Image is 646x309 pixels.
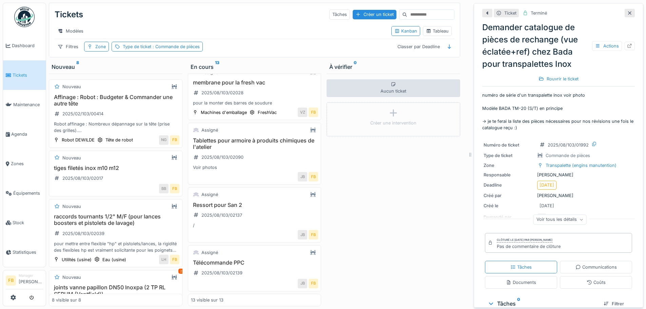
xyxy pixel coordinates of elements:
[52,63,180,71] div: Nouveau
[484,192,633,199] div: [PERSON_NAME]
[201,109,247,116] div: Machines d'emballage
[484,142,534,148] div: Numéro de ticket
[11,160,43,167] span: Zones
[309,108,318,117] div: FB
[587,279,606,286] div: Coûts
[62,274,81,281] div: Nouveau
[506,279,536,286] div: Documents
[510,264,532,270] div: Tâches
[482,92,635,131] p: numéro de série d'un transpalette inox voir photo Modèle BADA TM-20 (S/T) en principe -> je te fe...
[298,230,307,239] div: JB
[298,172,307,181] div: JB
[201,270,242,276] div: 2025/08/103/02139
[62,83,81,90] div: Nouveau
[533,215,587,225] div: Voir tous les détails
[159,135,169,145] div: NG
[62,203,81,210] div: Nouveau
[178,269,184,274] div: 2
[601,299,627,308] div: Filtrer
[394,28,417,34] div: Kanban
[11,131,43,137] span: Agenda
[484,172,534,178] div: Responsable
[13,219,43,226] span: Stock
[531,10,547,16] div: Terminé
[497,238,552,243] div: Clôturé le [DATE] par [PERSON_NAME]
[191,259,318,266] h3: Télécommande PPC
[62,175,103,181] div: 2025/08/103/02017
[159,255,169,264] div: LH
[536,74,581,83] div: Rouvrir le ticket
[484,182,534,188] div: Deadline
[298,108,307,117] div: VZ
[575,264,617,270] div: Communications
[191,202,318,208] h3: Ressort pour San 2
[546,152,590,159] div: Commande de pièces
[3,178,46,208] a: Équipements
[62,256,92,263] div: Utilités (usine)
[52,297,81,303] div: 8 visible sur 8
[52,165,179,171] h3: tiges filetés inox m10 m12
[309,230,318,239] div: FB
[191,164,318,171] div: Voir photos
[482,21,635,70] div: Demander catalogue de pièces de rechange (vue éclatée+ref) chez Bada pour transpalettes Inox
[95,43,106,50] div: Zone
[504,10,516,16] div: Ticket
[191,222,318,229] div: /
[12,42,43,49] span: Dashboard
[329,63,457,71] div: À vérifier
[327,79,460,97] div: Aucun ticket
[62,111,103,117] div: 2025/02/103/00414
[201,212,242,218] div: 2025/08/103/02137
[201,90,243,96] div: 2025/08/103/02028
[201,191,218,198] div: Assigné
[3,149,46,178] a: Zones
[540,182,554,188] div: [DATE]
[592,41,622,51] div: Actions
[517,300,520,308] sup: 0
[55,6,83,23] div: Tickets
[309,279,318,288] div: FB
[170,135,179,145] div: FB
[52,240,179,253] div: pour mettre entre flexible "hp" et pistolets/lances, la rigidité des flexibles hp est vraiment so...
[546,162,616,169] div: Transpalette (engins manutention)
[3,31,46,60] a: Dashboard
[3,119,46,149] a: Agenda
[329,9,350,19] div: Tâches
[3,60,46,90] a: Tickets
[123,43,200,50] div: Type de ticket
[52,121,179,134] div: Robot affinage : Nombreux dépannage sur la tête (prise des grilles). Les techniciens n'ont pas tj...
[3,237,46,267] a: Statistiques
[540,202,554,209] div: [DATE]
[258,109,277,116] div: FreshVac
[191,297,223,303] div: 13 visible sur 13
[55,42,81,52] div: Filtres
[215,63,219,71] sup: 13
[6,275,16,286] li: FB
[201,154,243,160] div: 2025/08/103/02090
[484,162,534,169] div: Zone
[201,249,218,256] div: Assigné
[13,101,43,108] span: Maintenance
[497,243,561,250] div: Pas de commentaire de clôture
[484,202,534,209] div: Créé le
[298,279,307,288] div: JB
[13,190,43,196] span: Équipements
[353,10,396,19] div: Créer un ticket
[62,230,104,237] div: 2025/08/103/02039
[191,79,318,86] h3: membrane pour la fresh vac
[484,172,633,178] div: [PERSON_NAME]
[52,284,179,297] h3: joints vanne papillon DN50 Inoxpa (2 TP RL SERUM (Ventfield))
[55,26,86,36] div: Modèles
[52,94,179,107] h3: Affinage : Robot : Budgeter & Commander une autre tête
[52,213,179,226] h3: raccords tournants 1/2" M/F (pour lances boosters et pistolets de lavage)
[191,137,318,150] h3: Tablettes pour armoire à produits chimiques de l'atelier
[13,249,43,255] span: Statistiques
[76,63,79,71] sup: 8
[394,42,443,52] div: Classer par Deadline
[484,152,534,159] div: Type de ticket
[201,127,218,133] div: Assigné
[191,63,319,71] div: En cours
[6,273,43,289] a: FB Manager[PERSON_NAME]
[309,172,318,181] div: FB
[62,137,95,143] div: Robot DEWILDE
